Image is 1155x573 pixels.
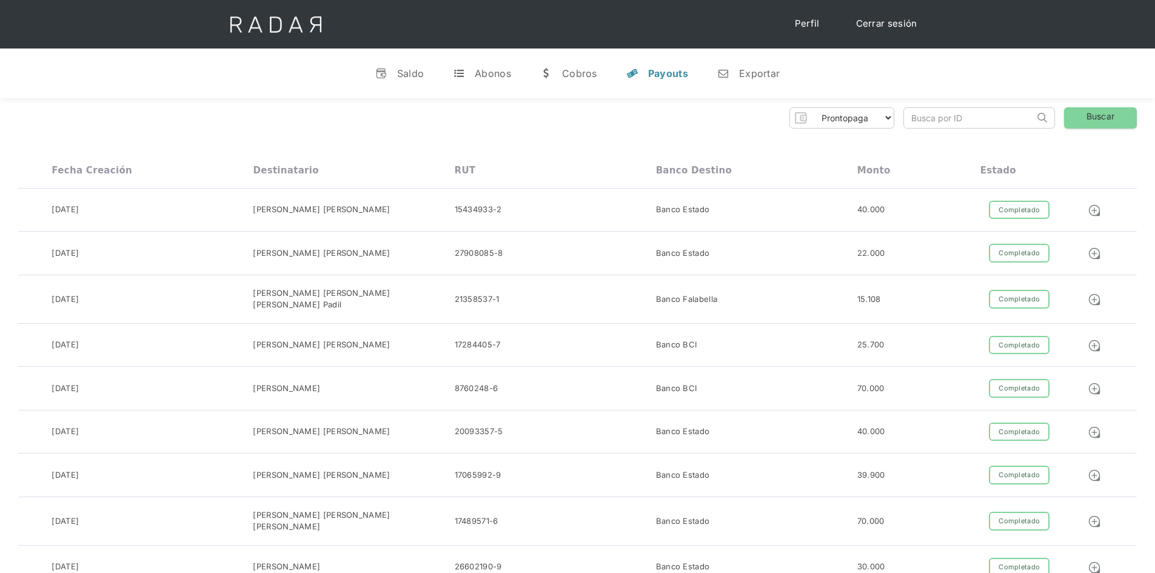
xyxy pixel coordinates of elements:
div: 40.000 [857,426,885,438]
div: Completado [989,201,1050,219]
div: [DATE] [52,293,79,306]
div: 70.000 [857,515,885,528]
div: 20093357-5 [455,426,503,438]
div: Completado [989,336,1050,355]
img: Detalle [1088,469,1101,482]
div: [PERSON_NAME] [PERSON_NAME] [253,469,390,481]
div: Banco destino [656,165,732,176]
form: Form [789,107,894,129]
div: [DATE] [52,515,79,528]
div: RUT [455,165,476,176]
img: Detalle [1088,426,1101,439]
div: 26602190-9 [455,561,502,573]
img: Detalle [1088,382,1101,395]
div: Completado [989,512,1050,531]
div: n [717,67,729,79]
input: Busca por ID [904,108,1034,128]
div: [PERSON_NAME] [PERSON_NAME] [PERSON_NAME] [253,509,454,533]
div: 15434933-2 [455,204,502,216]
div: Saldo [397,67,424,79]
div: Banco Estado [656,561,710,573]
div: Banco BCI [656,383,697,395]
div: Completado [989,466,1050,484]
div: v [375,67,387,79]
div: [DATE] [52,247,79,260]
div: Estado [980,165,1016,176]
div: Exportar [739,67,780,79]
div: Completado [989,379,1050,398]
div: Monto [857,165,891,176]
div: 70.000 [857,383,885,395]
div: [DATE] [52,339,79,351]
div: [PERSON_NAME] [PERSON_NAME] [253,426,390,438]
div: Banco BCI [656,339,697,351]
div: [PERSON_NAME] [PERSON_NAME] [253,247,390,260]
div: 15.108 [857,293,881,306]
div: [DATE] [52,383,79,395]
div: Banco Estado [656,247,710,260]
div: [PERSON_NAME] [253,561,320,573]
img: Detalle [1088,293,1101,306]
div: Banco Estado [656,515,710,528]
div: Banco Estado [656,469,710,481]
div: [DATE] [52,204,79,216]
div: w [540,67,552,79]
div: [PERSON_NAME] [PERSON_NAME] [253,204,390,216]
a: Cerrar sesión [844,12,929,36]
div: [DATE] [52,426,79,438]
div: 17489571-6 [455,515,498,528]
div: Completado [989,290,1050,309]
div: 17065992-9 [455,469,501,481]
div: [DATE] [52,469,79,481]
div: 40.000 [857,204,885,216]
div: 25.700 [857,339,885,351]
img: Detalle [1088,515,1101,528]
div: [PERSON_NAME] [PERSON_NAME] [PERSON_NAME] Padil [253,287,454,311]
div: 21358537-1 [455,293,500,306]
img: Detalle [1088,339,1101,352]
a: Perfil [783,12,832,36]
div: [PERSON_NAME] [253,383,320,395]
div: Completado [989,423,1050,441]
div: Abonos [475,67,511,79]
div: 22.000 [857,247,885,260]
div: [PERSON_NAME] [PERSON_NAME] [253,339,390,351]
div: 27908085-8 [455,247,503,260]
div: Completado [989,244,1050,263]
div: y [626,67,638,79]
div: Banco Falabella [656,293,718,306]
div: Payouts [648,67,688,79]
div: 39.900 [857,469,885,481]
img: Detalle [1088,247,1101,260]
div: 8760248-6 [455,383,498,395]
div: Cobros [562,67,597,79]
div: 30.000 [857,561,885,573]
div: Banco Estado [656,204,710,216]
div: [DATE] [52,561,79,573]
a: Buscar [1064,107,1137,129]
img: Detalle [1088,204,1101,217]
div: Destinatario [253,165,318,176]
div: t [453,67,465,79]
div: 17284405-7 [455,339,501,351]
div: Banco Estado [656,426,710,438]
div: Fecha creación [52,165,132,176]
